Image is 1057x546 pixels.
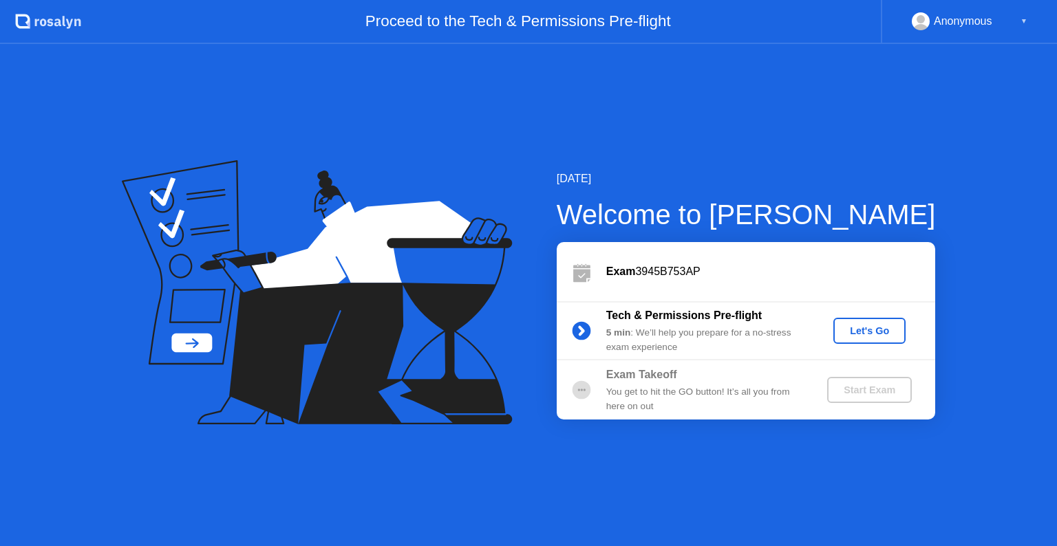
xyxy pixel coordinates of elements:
div: [DATE] [557,171,936,187]
div: : We’ll help you prepare for a no-stress exam experience [606,326,804,354]
button: Start Exam [827,377,912,403]
div: Welcome to [PERSON_NAME] [557,194,936,235]
b: Exam Takeoff [606,369,677,380]
div: 3945B753AP [606,263,935,280]
div: You get to hit the GO button! It’s all you from here on out [606,385,804,413]
button: Let's Go [833,318,906,344]
div: Let's Go [839,325,900,336]
b: Exam [606,265,636,277]
div: Start Exam [833,384,906,395]
b: Tech & Permissions Pre-flight [606,309,762,321]
div: ▼ [1021,12,1027,30]
b: 5 min [606,327,631,338]
div: Anonymous [934,12,992,30]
